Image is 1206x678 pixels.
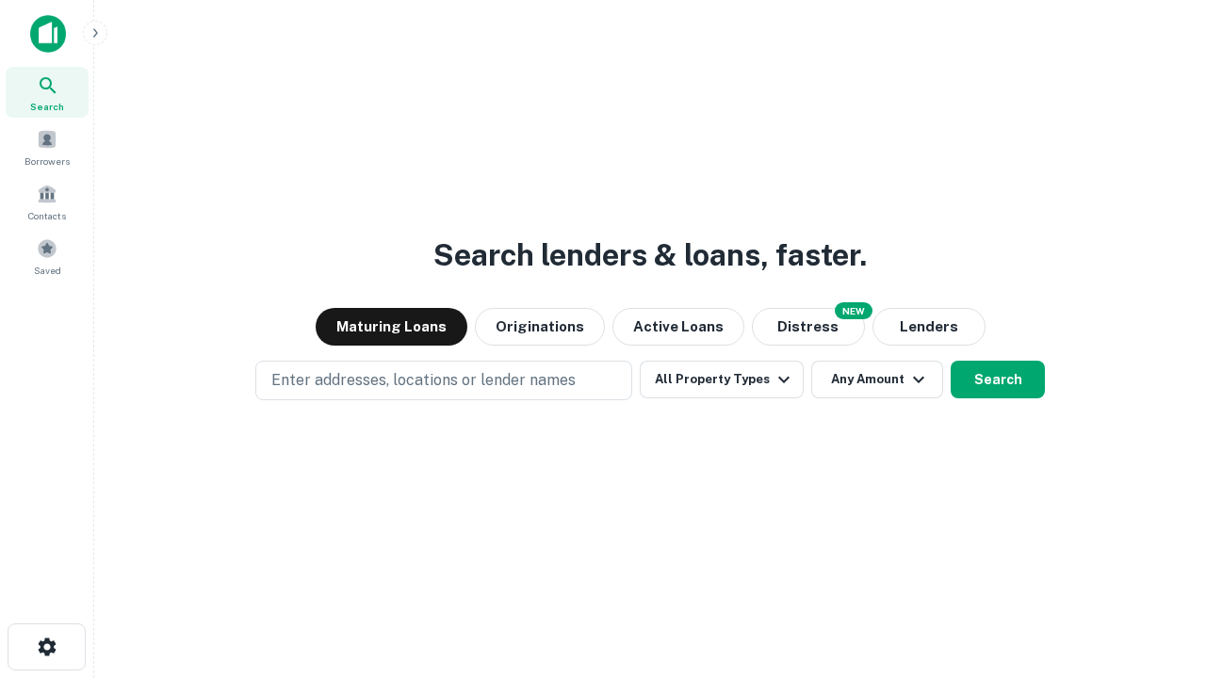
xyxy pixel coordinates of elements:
[30,15,66,53] img: capitalize-icon.png
[1112,527,1206,618] iframe: Chat Widget
[811,361,943,398] button: Any Amount
[6,121,89,172] a: Borrowers
[612,308,744,346] button: Active Loans
[34,263,61,278] span: Saved
[640,361,804,398] button: All Property Types
[30,99,64,114] span: Search
[752,308,865,346] button: Search distressed loans with lien and other non-mortgage details.
[835,302,872,319] div: NEW
[271,369,576,392] p: Enter addresses, locations or lender names
[475,308,605,346] button: Originations
[24,153,70,169] span: Borrowers
[6,176,89,227] a: Contacts
[6,67,89,118] a: Search
[951,361,1045,398] button: Search
[28,208,66,223] span: Contacts
[872,308,986,346] button: Lenders
[433,233,867,278] h3: Search lenders & loans, faster.
[6,231,89,282] a: Saved
[316,308,467,346] button: Maturing Loans
[255,361,632,400] button: Enter addresses, locations or lender names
